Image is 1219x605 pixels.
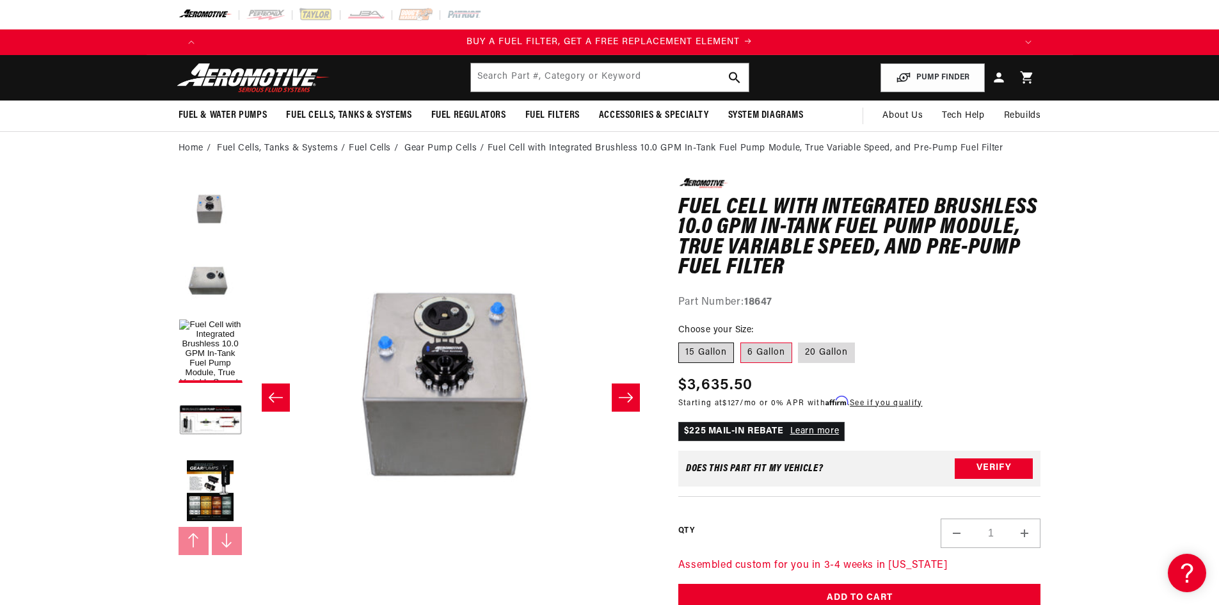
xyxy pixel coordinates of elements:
a: BUY A FUEL FILTER, GET A FREE REPLACEMENT ELEMENT [204,35,1016,49]
a: Learn more [790,426,840,436]
p: Starting at /mo or 0% APR with . [678,397,923,409]
div: Announcement [204,35,1016,49]
summary: Rebuilds [994,101,1051,131]
a: See if you qualify - Learn more about Affirm Financing (opens in modal) [850,399,922,407]
button: Load image 2 in gallery view [179,178,243,242]
button: Slide left [179,527,209,555]
input: Search by Part Number, Category or Keyword [471,63,749,92]
a: About Us [873,101,932,131]
summary: System Diagrams [719,101,813,131]
button: Slide left [262,383,290,412]
summary: Fuel Cells, Tanks & Systems [276,101,421,131]
span: Accessories & Specialty [599,109,709,122]
span: BUY A FUEL FILTER, GET A FREE REPLACEMENT ELEMENT [466,37,740,47]
span: Fuel & Water Pumps [179,109,267,122]
nav: breadcrumbs [179,141,1041,156]
label: 15 Gallon [678,343,734,363]
a: Home [179,141,203,156]
span: $3,635.50 [678,374,753,397]
button: Load image 1 in gallery view [179,319,243,383]
p: Assembled custom for you in 3-4 weeks in [US_STATE] [678,558,1041,574]
label: 6 Gallon [740,343,792,363]
img: Aeromotive [173,63,333,93]
span: Fuel Regulators [431,109,506,122]
h1: Fuel Cell with Integrated Brushless 10.0 GPM In-Tank Fuel Pump Module, True Variable Speed, and P... [678,198,1041,278]
summary: Fuel Regulators [422,101,516,131]
button: PUMP FINDER [880,63,985,92]
label: QTY [678,526,694,536]
button: Verify [955,458,1033,479]
span: $127 [722,399,740,407]
summary: Fuel Filters [516,101,589,131]
span: Rebuilds [1004,109,1041,123]
slideshow-component: Translation missing: en.sections.announcements.announcement_bar [147,29,1073,55]
span: System Diagrams [728,109,804,122]
li: Fuel Cells, Tanks & Systems [217,141,349,156]
button: Load image 4 in gallery view [179,460,243,524]
summary: Tech Help [932,101,994,131]
button: Load image 7 in gallery view [179,248,243,312]
button: Load image 3 in gallery view [179,389,243,453]
legend: Choose your Size: [678,323,755,337]
strong: 18647 [744,297,772,307]
button: search button [721,63,749,92]
span: Tech Help [942,109,984,123]
li: Fuel Cells [349,141,402,156]
button: Slide right [612,383,640,412]
button: Slide right [212,527,243,555]
summary: Accessories & Specialty [589,101,719,131]
span: Affirm [825,396,848,406]
span: Fuel Cells, Tanks & Systems [286,109,411,122]
label: 20 Gallon [798,343,855,363]
button: Translation missing: en.sections.announcements.next_announcement [1016,29,1041,55]
div: 2 of 4 [204,35,1016,49]
button: Translation missing: en.sections.announcements.previous_announcement [179,29,204,55]
a: Gear Pump Cells [404,141,477,156]
span: About Us [882,111,923,120]
p: $225 MAIL-IN REBATE [678,422,845,441]
summary: Fuel & Water Pumps [169,101,277,131]
div: Does This part fit My vehicle? [686,464,824,474]
li: Fuel Cell with Integrated Brushless 10.0 GPM In-Tank Fuel Pump Module, True Variable Speed, and P... [488,141,1003,156]
span: Fuel Filters [525,109,580,122]
div: Part Number: [678,294,1041,311]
